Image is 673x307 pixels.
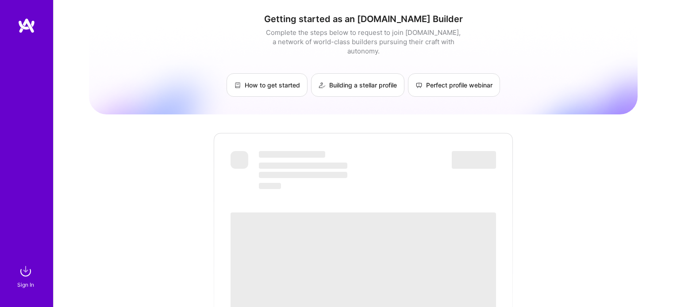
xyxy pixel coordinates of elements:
img: How to get started [234,82,241,89]
span: ‌ [259,183,281,189]
div: Sign In [17,280,34,289]
a: How to get started [227,73,308,97]
span: ‌ [259,151,325,158]
img: sign in [17,262,35,280]
img: Perfect profile webinar [415,82,423,89]
span: ‌ [259,172,347,178]
span: ‌ [259,163,347,169]
a: Perfect profile webinar [408,73,500,97]
div: Complete the steps below to request to join [DOMAIN_NAME], a network of world-class builders purs... [264,28,463,56]
img: Building a stellar profile [319,82,326,89]
span: ‌ [231,151,248,169]
h1: Getting started as an [DOMAIN_NAME] Builder [89,14,638,24]
span: ‌ [452,151,496,169]
img: logo [18,18,35,34]
a: sign inSign In [19,262,35,289]
a: Building a stellar profile [311,73,404,97]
